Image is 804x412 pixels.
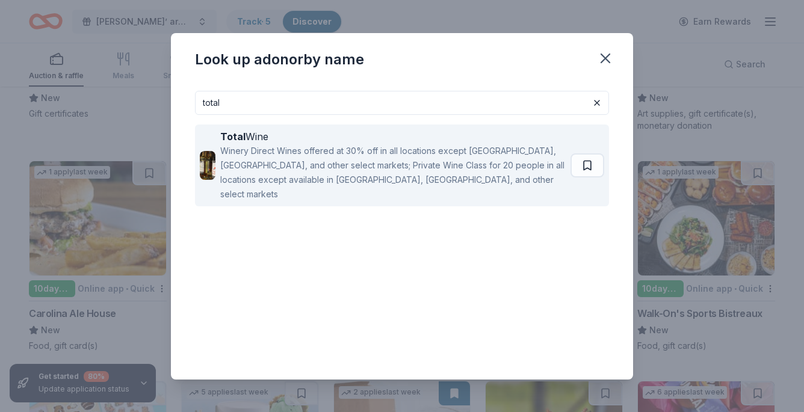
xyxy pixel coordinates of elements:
[195,50,364,69] div: Look up a donor by name
[220,131,246,143] strong: Total
[220,129,566,144] div: Wine
[220,144,566,201] div: Winery Direct Wines offered at 30% off in all locations except [GEOGRAPHIC_DATA], [GEOGRAPHIC_DAT...
[200,151,215,180] img: Image for Total Wine
[195,91,609,115] input: Search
